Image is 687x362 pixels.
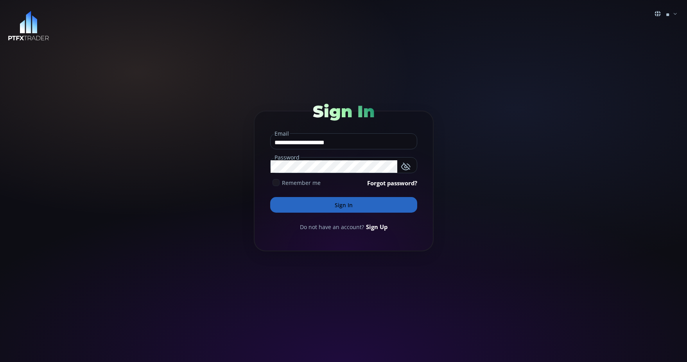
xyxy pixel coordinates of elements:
[282,179,321,187] span: Remember me
[8,11,49,41] img: LOGO
[366,222,387,231] a: Sign Up
[270,222,417,231] div: Do not have an account?
[313,101,375,122] span: Sign In
[367,179,417,187] a: Forgot password?
[270,197,417,213] button: Sign In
